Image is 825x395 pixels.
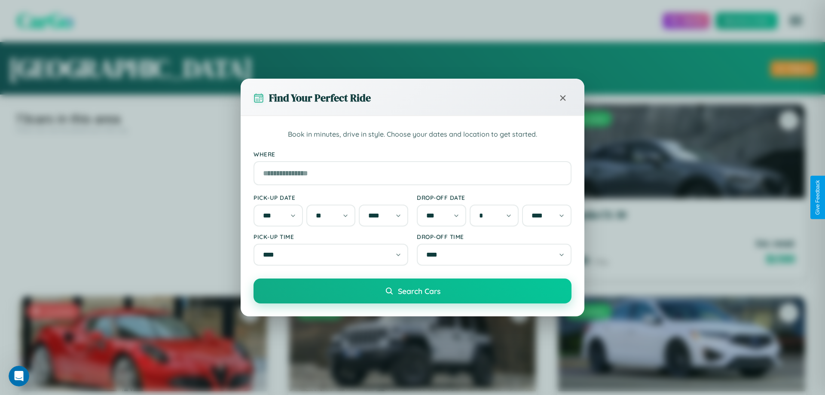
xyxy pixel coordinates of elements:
span: Search Cars [398,286,440,296]
label: Pick-up Date [254,194,408,201]
label: Pick-up Time [254,233,408,240]
p: Book in minutes, drive in style. Choose your dates and location to get started. [254,129,571,140]
h3: Find Your Perfect Ride [269,91,371,105]
label: Where [254,150,571,158]
label: Drop-off Time [417,233,571,240]
label: Drop-off Date [417,194,571,201]
button: Search Cars [254,279,571,303]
